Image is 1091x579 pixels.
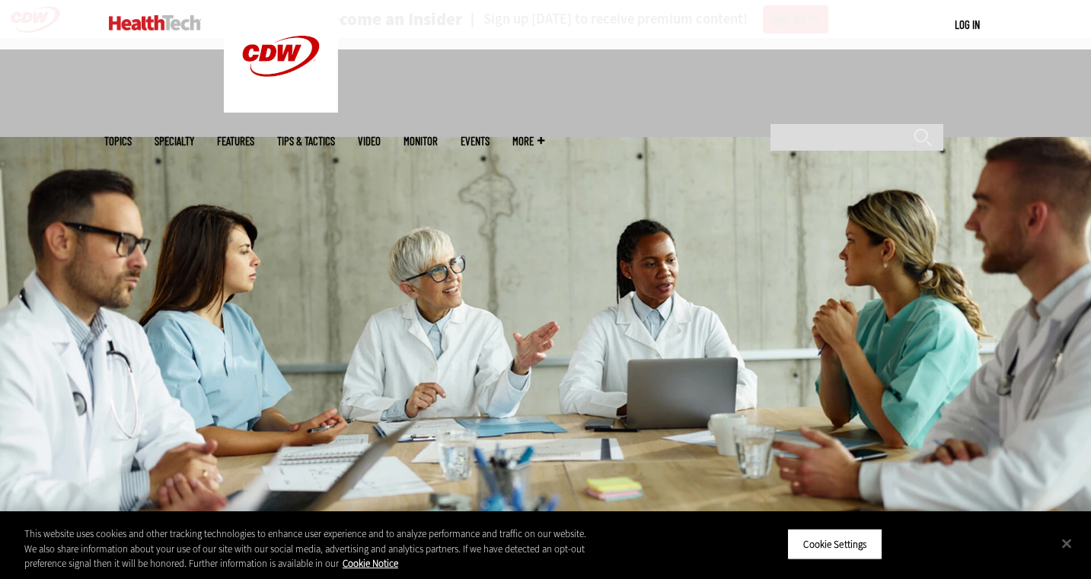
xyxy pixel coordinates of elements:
a: MonITor [404,135,438,147]
a: Features [217,135,254,147]
span: Specialty [155,135,194,147]
a: Tips & Tactics [277,135,335,147]
a: More information about your privacy [343,557,398,570]
span: More [512,135,544,147]
a: Log in [955,17,980,31]
button: Cookie Settings [787,528,882,560]
div: This website uses cookies and other tracking technologies to enhance user experience and to analy... [24,527,600,571]
button: Close [1050,527,1083,560]
a: CDW [224,100,338,116]
div: User menu [955,17,980,33]
a: Video [358,135,381,147]
span: Topics [104,135,132,147]
img: Home [109,15,201,30]
a: Events [461,135,490,147]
